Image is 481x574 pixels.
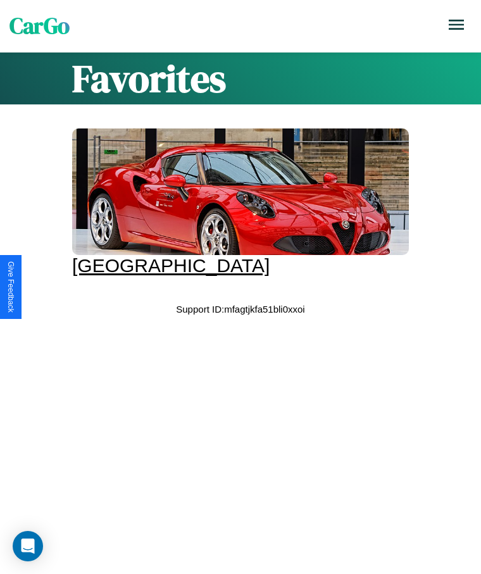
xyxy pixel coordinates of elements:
div: Give Feedback [6,261,15,313]
span: CarGo [9,11,70,41]
p: Support ID: mfagtjkfa51bli0xxoi [176,301,304,318]
h1: Favorites [72,53,409,104]
div: [GEOGRAPHIC_DATA] [72,255,409,277]
div: Open Intercom Messenger [13,531,43,561]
